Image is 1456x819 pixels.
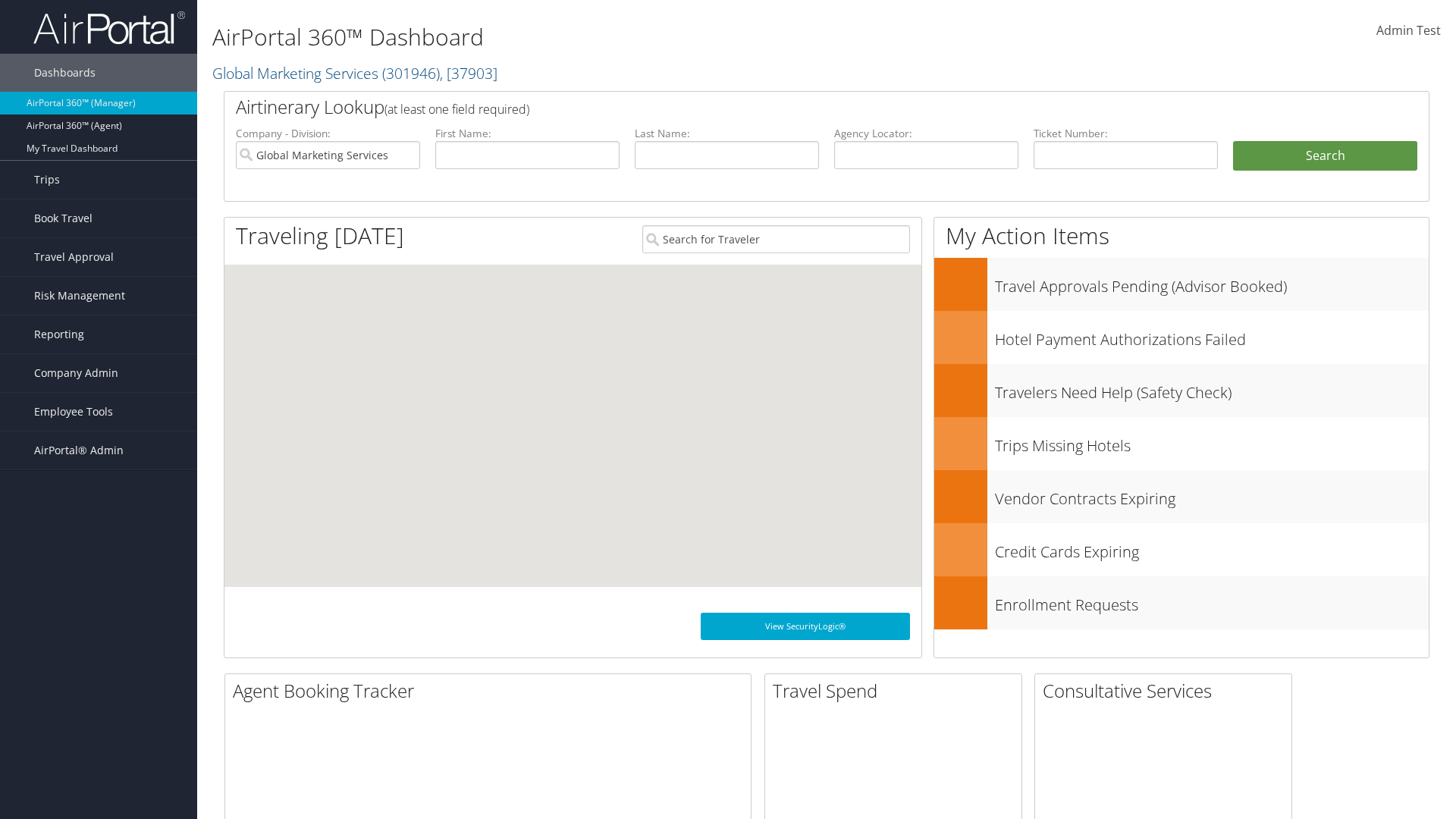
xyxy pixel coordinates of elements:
[834,126,1018,141] label: Agency Locator:
[995,587,1429,616] h3: Enrollment Requests
[934,417,1429,470] a: Trips Missing Hotels
[236,220,404,252] h1: Traveling [DATE]
[701,613,910,640] a: View SecurityLogic®
[236,126,420,141] label: Company - Division:
[934,470,1429,523] a: Vendor Contracts Expiring
[212,21,1031,53] h1: AirPortal 360™ Dashboard
[1233,141,1417,171] button: Search
[1376,22,1441,39] span: Admin Test
[934,576,1429,629] a: Enrollment Requests
[236,94,1317,120] h2: Airtinerary Lookup
[995,534,1429,563] h3: Credit Cards Expiring
[773,678,1021,704] h2: Travel Spend
[635,126,819,141] label: Last Name:
[34,431,124,469] span: AirPortal® Admin
[34,161,60,199] span: Trips
[642,225,910,253] input: Search for Traveler
[382,63,440,83] span: ( 301946 )
[440,63,497,83] span: , [ 37903 ]
[34,277,125,315] span: Risk Management
[934,311,1429,364] a: Hotel Payment Authorizations Failed
[995,268,1429,297] h3: Travel Approvals Pending (Advisor Booked)
[233,678,751,704] h2: Agent Booking Tracker
[1043,678,1291,704] h2: Consultative Services
[384,101,529,118] span: (at least one field required)
[34,354,118,392] span: Company Admin
[33,10,185,45] img: airportal-logo.png
[995,481,1429,510] h3: Vendor Contracts Expiring
[34,199,93,237] span: Book Travel
[212,63,497,83] a: Global Marketing Services
[995,375,1429,403] h3: Travelers Need Help (Safety Check)
[1034,126,1218,141] label: Ticket Number:
[34,238,114,276] span: Travel Approval
[34,315,84,353] span: Reporting
[995,322,1429,350] h3: Hotel Payment Authorizations Failed
[934,258,1429,311] a: Travel Approvals Pending (Advisor Booked)
[34,54,96,92] span: Dashboards
[1376,8,1441,55] a: Admin Test
[435,126,620,141] label: First Name:
[934,220,1429,252] h1: My Action Items
[34,393,113,431] span: Employee Tools
[934,364,1429,417] a: Travelers Need Help (Safety Check)
[995,428,1429,457] h3: Trips Missing Hotels
[934,523,1429,576] a: Credit Cards Expiring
